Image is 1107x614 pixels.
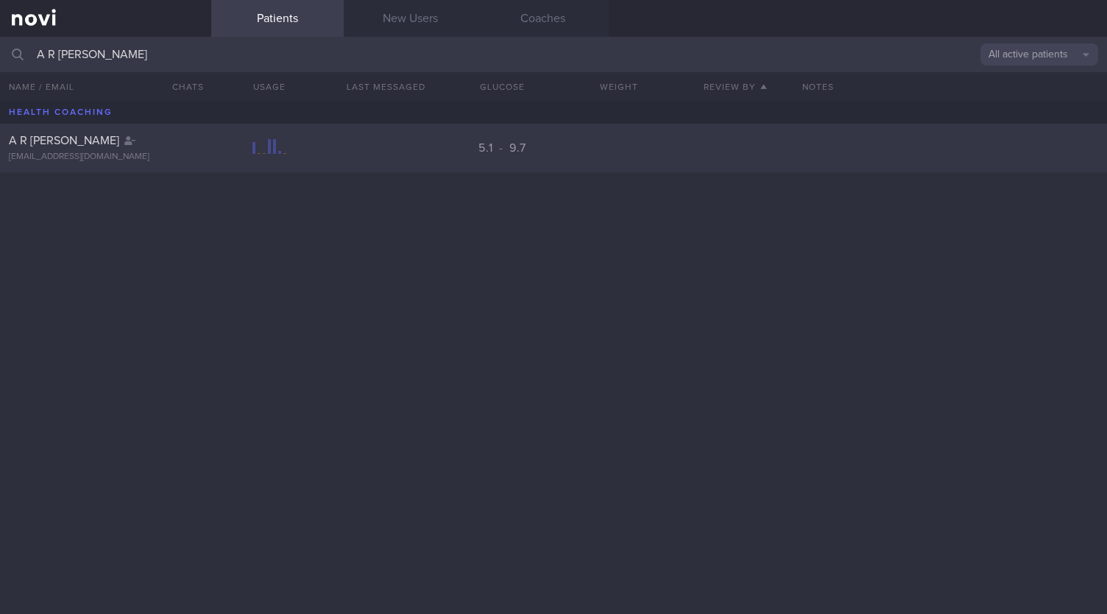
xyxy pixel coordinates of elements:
button: Last Messaged [328,72,444,102]
span: 5.1 [478,142,496,154]
div: Notes [793,72,1107,102]
div: [EMAIL_ADDRESS][DOMAIN_NAME] [9,152,202,163]
span: - [499,142,503,154]
button: Review By [677,72,793,102]
button: All active patients [980,43,1098,66]
div: Usage [211,72,328,102]
span: A R [PERSON_NAME] [9,135,119,147]
button: Glucose [444,72,560,102]
button: Weight [561,72,677,102]
button: Chats [152,72,211,102]
span: 9.7 [509,142,526,154]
